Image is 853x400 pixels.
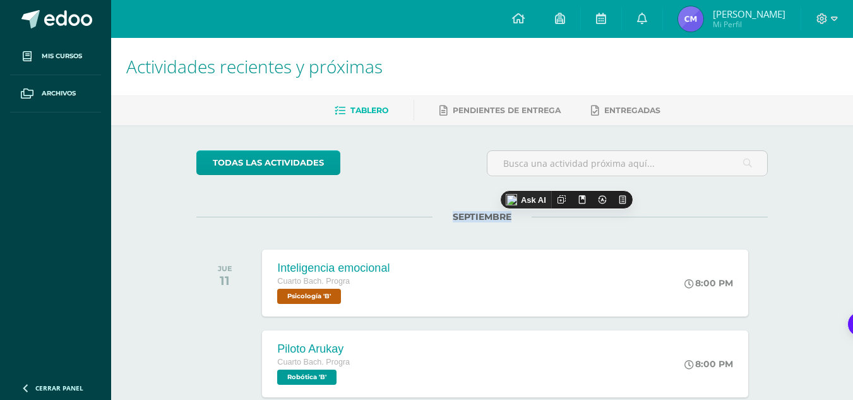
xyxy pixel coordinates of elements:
div: 11 [218,273,232,288]
span: Entregadas [604,106,660,115]
div: 8:00 PM [684,277,733,289]
span: Psicología 'B' [277,289,341,304]
a: Entregadas [591,100,660,121]
img: 510ce0d34ab8d5e091d364e845aaf7b5.png [678,6,703,32]
span: SEPTIEMBRE [432,211,532,222]
a: Tablero [335,100,388,121]
span: Cerrar panel [35,384,83,392]
span: [PERSON_NAME] [713,8,785,20]
input: Busca una actividad próxima aquí... [487,151,767,176]
a: Archivos [10,75,101,112]
span: Mi Perfil [713,19,785,30]
a: Mis cursos [10,38,101,75]
span: Cuarto Bach. Progra [277,358,350,367]
span: Pendientes de entrega [453,106,561,115]
a: todas las Actividades [196,150,340,175]
div: Inteligencia emocional [277,262,390,275]
span: Actividades recientes y próximas [126,54,383,78]
span: Robótica 'B' [277,370,337,385]
div: Piloto Arukay [277,342,350,356]
span: Cuarto Bach. Progra [277,277,350,286]
div: JUE [218,264,232,273]
span: Tablero [350,106,388,115]
span: Archivos [42,88,76,99]
div: 8:00 PM [684,358,733,370]
span: Mis cursos [42,51,82,61]
a: Pendientes de entrega [439,100,561,121]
